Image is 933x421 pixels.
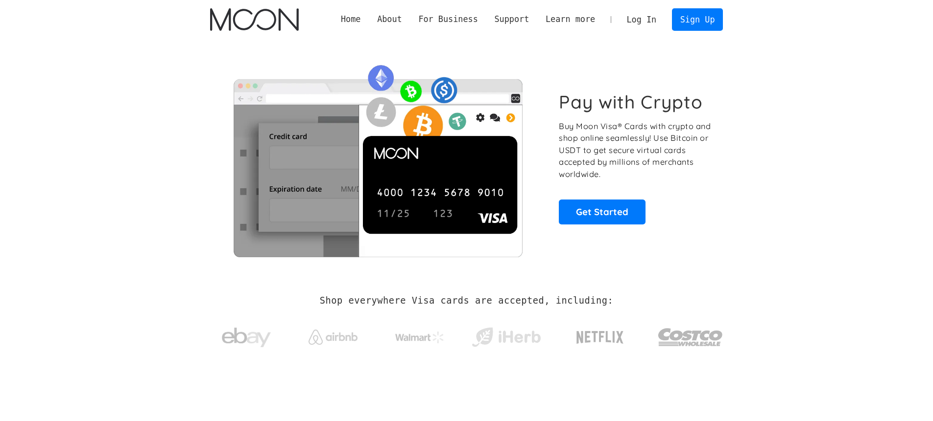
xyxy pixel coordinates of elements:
a: home [210,8,299,31]
div: About [369,13,410,25]
a: Home [333,13,369,25]
img: Moon Cards let you spend your crypto anywhere Visa is accepted. [210,58,546,257]
h1: Pay with Crypto [559,91,703,113]
img: Moon Logo [210,8,299,31]
img: Walmart [395,332,444,343]
a: ebay [210,312,283,358]
div: For Business [418,13,478,25]
a: Airbnb [296,320,369,350]
a: Walmart [383,322,456,348]
div: Learn more [537,13,603,25]
p: Buy Moon Visa® Cards with crypto and shop online seamlessly! Use Bitcoin or USDT to get secure vi... [559,120,712,180]
div: For Business [410,13,486,25]
div: Support [486,13,537,25]
h2: Shop everywhere Visa cards are accepted, including: [320,295,613,306]
a: Netflix [556,315,644,355]
a: Sign Up [672,8,723,30]
a: iHerb [470,315,543,355]
img: Airbnb [309,330,358,345]
img: iHerb [470,325,543,350]
div: Support [494,13,529,25]
a: Get Started [559,199,646,224]
img: Costco [658,319,723,355]
img: Netflix [575,325,624,350]
a: Costco [658,309,723,360]
div: Learn more [546,13,595,25]
div: About [377,13,402,25]
img: ebay [222,322,271,353]
a: Log In [619,9,665,30]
